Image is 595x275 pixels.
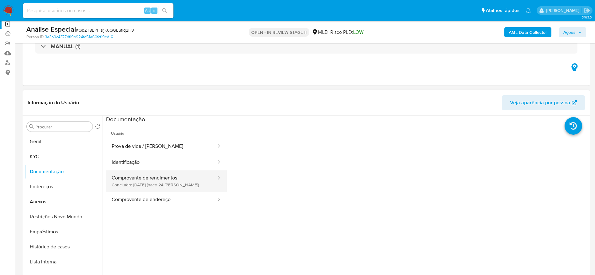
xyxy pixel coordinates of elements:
[249,28,309,37] p: OPEN - IN REVIEW STAGE II
[24,179,103,194] button: Endereços
[510,95,570,110] span: Veja aparência por pessoa
[24,134,103,149] button: Geral
[158,6,171,15] button: search-icon
[35,39,577,54] div: MANUAL (1)
[23,7,173,15] input: Pesquise usuários ou casos...
[526,8,531,13] a: Notificações
[330,29,364,36] span: Risco PLD:
[546,8,582,13] p: eduardo.dutra@mercadolivre.com
[28,100,79,106] h1: Informação do Usuário
[24,254,103,269] button: Lista Interna
[504,27,551,37] button: AML Data Collector
[24,224,103,239] button: Empréstimos
[153,8,155,13] span: s
[486,7,519,14] span: Atalhos rápidos
[24,149,103,164] button: KYC
[145,8,150,13] span: Alt
[353,29,364,36] span: LOW
[509,27,547,37] b: AML Data Collector
[502,95,585,110] button: Veja aparência por pessoa
[95,124,100,131] button: Retornar ao pedido padrão
[26,24,76,34] b: Análise Especial
[582,15,592,20] span: 3.163.0
[45,34,113,40] a: 3a3b0c4377df19b924fd51a60fcf19ed
[26,34,44,40] b: Person ID
[312,29,328,36] div: MLB
[51,43,81,50] h3: MANUAL (1)
[24,164,103,179] button: Documentação
[76,27,134,33] span: # QbZT8EPFisrjK6QGESflq2H9
[24,239,103,254] button: Histórico de casos
[24,209,103,224] button: Restrições Novo Mundo
[29,124,34,129] button: Procurar
[24,194,103,209] button: Anexos
[584,7,590,14] a: Sair
[559,27,586,37] button: Ações
[563,27,576,37] span: Ações
[35,124,90,130] input: Procurar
